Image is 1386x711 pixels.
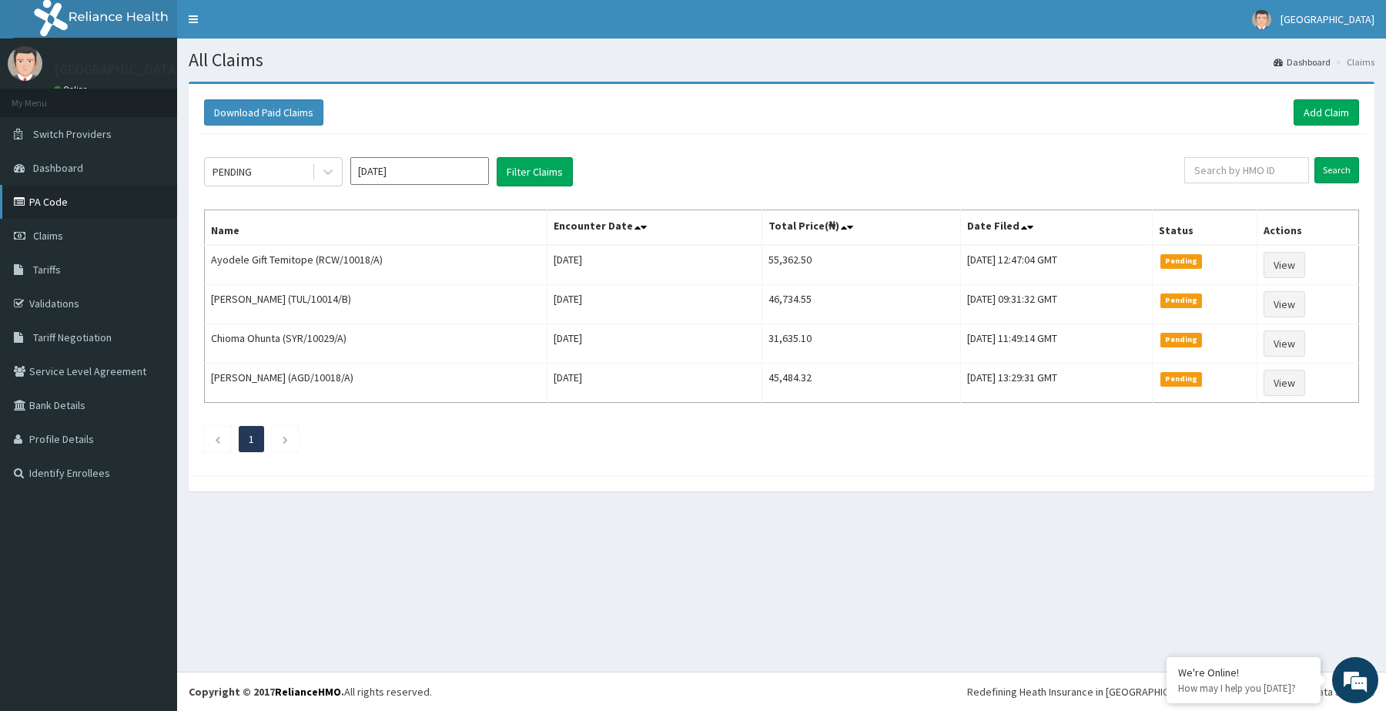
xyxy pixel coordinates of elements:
span: Tariff Negotiation [33,330,112,344]
span: Pending [1160,293,1203,307]
span: Switch Providers [33,127,112,141]
div: We're Online! [1178,666,1309,679]
li: Claims [1332,55,1374,69]
span: Tariffs [33,263,61,277]
th: Date Filed [960,210,1152,246]
span: [GEOGRAPHIC_DATA] [1281,12,1374,26]
a: Next page [282,432,289,446]
button: Filter Claims [497,157,573,186]
span: Pending [1160,372,1203,386]
span: Pending [1160,333,1203,347]
td: [DATE] 09:31:32 GMT [960,285,1152,324]
td: [DATE] 12:47:04 GMT [960,245,1152,285]
a: Page 1 is your current page [249,432,254,446]
th: Status [1152,210,1257,246]
th: Total Price(₦) [762,210,960,246]
p: [GEOGRAPHIC_DATA] [54,62,181,76]
a: RelianceHMO [275,685,341,699]
span: Claims [33,229,63,243]
td: 46,734.55 [762,285,960,324]
a: View [1264,330,1305,357]
td: [DATE] 11:49:14 GMT [960,324,1152,364]
td: Ayodele Gift Temitope (RCW/10018/A) [205,245,547,285]
h1: All Claims [189,50,1374,70]
td: [DATE] [547,364,762,403]
img: User Image [8,46,42,81]
th: Actions [1257,210,1359,246]
td: [PERSON_NAME] (AGD/10018/A) [205,364,547,403]
td: [PERSON_NAME] (TUL/10014/B) [205,285,547,324]
footer: All rights reserved. [177,672,1386,711]
th: Encounter Date [547,210,762,246]
button: Download Paid Claims [204,99,323,126]
span: Pending [1160,254,1203,268]
td: [DATE] [547,245,762,285]
img: User Image [1252,10,1271,29]
span: Dashboard [33,161,83,175]
a: Add Claim [1294,99,1359,126]
a: View [1264,252,1305,278]
td: 55,362.50 [762,245,960,285]
input: Search by HMO ID [1184,157,1309,183]
div: PENDING [213,164,252,179]
td: 45,484.32 [762,364,960,403]
td: [DATE] [547,285,762,324]
strong: Copyright © 2017 . [189,685,344,699]
a: Online [54,84,91,95]
div: Redefining Heath Insurance in [GEOGRAPHIC_DATA] using Telemedicine and Data Science! [967,684,1374,699]
td: [DATE] 13:29:31 GMT [960,364,1152,403]
a: Dashboard [1274,55,1331,69]
input: Select Month and Year [350,157,489,185]
th: Name [205,210,547,246]
a: View [1264,291,1305,317]
td: Chioma Ohunta (SYR/10029/A) [205,324,547,364]
td: 31,635.10 [762,324,960,364]
p: How may I help you today? [1178,682,1309,695]
input: Search [1314,157,1359,183]
a: Previous page [214,432,221,446]
td: [DATE] [547,324,762,364]
a: View [1264,370,1305,396]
